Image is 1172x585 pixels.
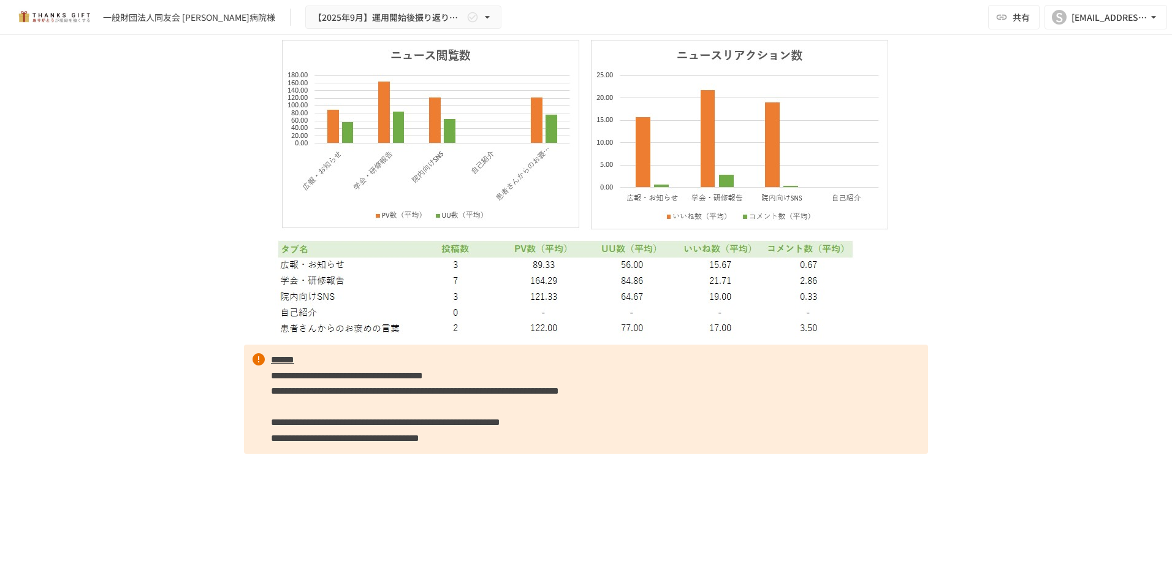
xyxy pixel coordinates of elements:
button: S[EMAIL_ADDRESS][DOMAIN_NAME] [1045,5,1167,29]
img: hACTQG5beG1kAIm4A57JzvjKYXRkTH2PfyYbmmnRJht [275,15,897,339]
div: [EMAIL_ADDRESS][DOMAIN_NAME] [1071,10,1147,25]
img: mMP1OxWUAhQbsRWCurg7vIHe5HqDpP7qZo7fRoNLXQh [15,7,93,27]
button: 【2025年9月】運用開始後振り返りミーティング [305,6,501,29]
span: 【2025年9月】運用開始後振り返りミーティング [313,10,464,25]
div: S [1052,10,1067,25]
span: 共有 [1013,10,1030,24]
div: 一般財団法人同友会 [PERSON_NAME]病院様 [103,11,275,24]
button: 共有 [988,5,1040,29]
